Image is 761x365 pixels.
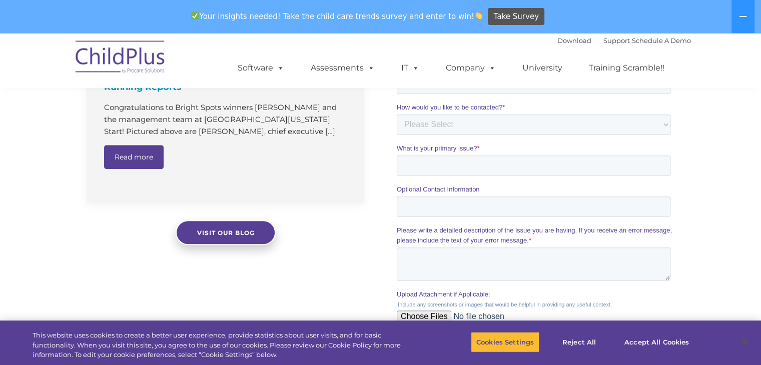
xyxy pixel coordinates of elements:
a: Training Scramble!! [579,58,674,78]
button: Accept All Cookies [619,331,694,352]
a: Support [603,36,630,44]
a: Visit our blog [176,220,276,245]
span: Your insights needed! Take the child care trends survey and enter to win! [187,6,487,26]
a: Software [228,58,294,78]
button: Cookies Settings [471,331,539,352]
font: | [557,36,691,44]
a: Schedule A Demo [632,36,691,44]
img: 👏 [475,12,482,19]
button: Close [734,331,756,353]
a: IT [391,58,429,78]
span: Take Survey [494,8,539,25]
img: ChildPlus by Procare Solutions [71,33,171,83]
a: Download [557,36,591,44]
a: Company [436,58,506,78]
div: This website uses cookies to create a better user experience, provide statistics about user visit... [33,330,419,360]
a: Take Survey [488,8,544,25]
img: ✅ [191,12,199,19]
a: University [512,58,572,78]
span: Visit our blog [197,229,254,236]
p: Congratulations to Bright Spots winners [PERSON_NAME] and the management team at [GEOGRAPHIC_DATA... [104,101,349,137]
a: Read more [104,145,164,169]
a: Assessments [301,58,385,78]
button: Reject All [548,331,610,352]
